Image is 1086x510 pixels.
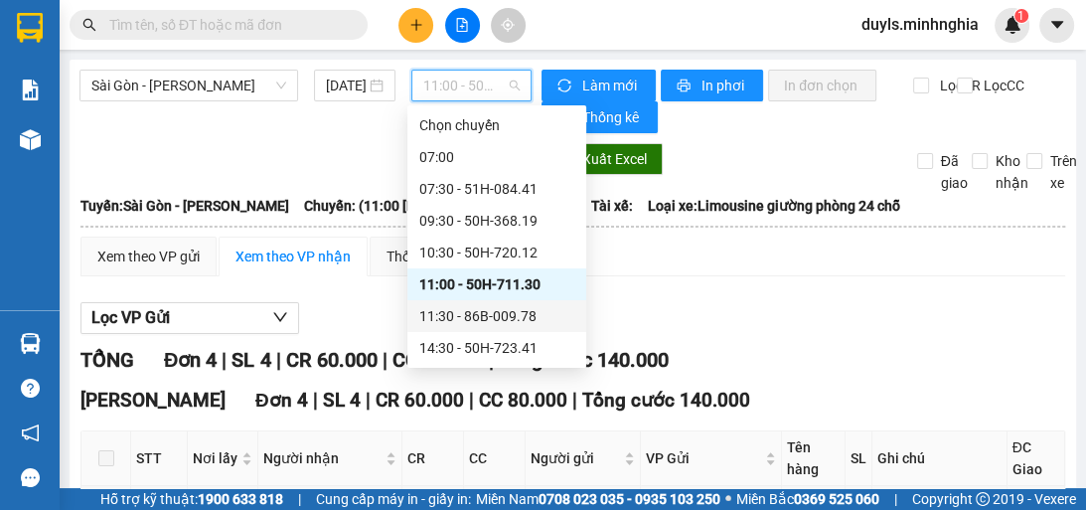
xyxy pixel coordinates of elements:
[222,348,227,372] span: |
[648,195,900,217] span: Loại xe: Limousine giường phòng 24 chỗ
[82,18,96,32] span: search
[419,242,574,263] div: 10:30 - 50H-720.12
[263,447,382,469] span: Người nhận
[933,150,976,194] span: Đã giao
[872,431,1007,486] th: Ghi chú
[542,70,656,101] button: syncLàm mới
[794,491,879,507] strong: 0369 525 060
[582,389,750,412] span: Tổng cước 140.000
[1039,8,1074,43] button: caret-down
[21,424,40,442] span: notification
[91,305,170,330] span: Lọc VP Gửi
[476,488,720,510] span: Miền Nam
[846,12,995,37] span: duyls.minhnghia
[725,495,731,503] span: ⚪️
[768,70,876,101] button: In đơn chọn
[419,210,574,232] div: 09:30 - 50H-368.19
[501,18,515,32] span: aim
[193,447,237,469] span: Nơi lấy
[313,389,318,412] span: |
[131,431,188,486] th: STT
[1004,16,1021,34] img: icon-new-feature
[235,246,351,267] div: Xem theo VP nhận
[366,389,371,412] span: |
[164,348,217,372] span: Đơn 4
[988,150,1036,194] span: Kho nhận
[423,71,520,100] span: 11:00 - 50H-711.30
[20,129,41,150] img: warehouse-icon
[17,13,43,43] img: logo-vxr
[272,309,288,325] span: down
[976,492,990,506] span: copyright
[591,195,633,217] span: Tài xế:
[531,447,620,469] span: Người gửi
[572,389,577,412] span: |
[376,389,464,412] span: CR 60.000
[304,195,449,217] span: Chuyến: (11:00 [DATE])
[419,178,574,200] div: 07:30 - 51H-084.41
[419,114,574,136] div: Chọn chuyến
[323,389,361,412] span: SL 4
[544,143,663,175] button: downloadXuất Excel
[326,75,366,96] input: 13/10/2025
[582,148,647,170] span: Xuất Excel
[419,305,574,327] div: 11:30 - 86B-009.78
[894,488,897,510] span: |
[198,491,283,507] strong: 1900 633 818
[464,431,526,486] th: CC
[539,491,720,507] strong: 0708 023 035 - 0935 103 250
[701,75,747,96] span: In phơi
[419,337,574,359] div: 14:30 - 50H-723.41
[1048,16,1066,34] span: caret-down
[80,389,226,412] span: [PERSON_NAME]
[21,379,40,398] span: question-circle
[285,348,377,372] span: CR 60.000
[582,106,642,128] span: Thống kê
[91,71,286,100] span: Sài Gòn - Phan Rí
[255,389,308,412] span: Đơn 4
[80,302,299,334] button: Lọc VP Gửi
[455,18,469,32] span: file-add
[1014,9,1028,23] sup: 1
[661,70,763,101] button: printerIn phơi
[582,75,640,96] span: Làm mới
[976,75,1027,96] span: Lọc CC
[419,273,574,295] div: 11:00 - 50H-711.30
[736,488,879,510] span: Miền Bắc
[419,146,574,168] div: 07:00
[1017,9,1024,23] span: 1
[109,14,344,36] input: Tìm tên, số ĐT hoặc mã đơn
[20,80,41,100] img: solution-icon
[1042,150,1085,194] span: Trên xe
[846,431,872,486] th: SL
[100,488,283,510] span: Hỗ trợ kỹ thuật:
[382,348,387,372] span: |
[479,389,567,412] span: CC 80.000
[80,198,289,214] b: Tuyến: Sài Gòn - [PERSON_NAME]
[387,246,443,267] div: Thống kê
[782,431,846,486] th: Tên hàng
[677,79,694,94] span: printer
[97,246,200,267] div: Xem theo VP gửi
[491,8,526,43] button: aim
[316,488,471,510] span: Cung cấp máy in - giấy in:
[21,468,40,487] span: message
[932,75,984,96] span: Lọc CR
[20,333,41,354] img: warehouse-icon
[646,447,761,469] span: VP Gửi
[1008,431,1065,486] th: ĐC Giao
[232,348,270,372] span: SL 4
[557,79,574,94] span: sync
[80,348,134,372] span: TỔNG
[407,109,586,141] div: Chọn chuyến
[445,8,480,43] button: file-add
[275,348,280,372] span: |
[409,18,423,32] span: plus
[542,101,658,133] button: bar-chartThống kê
[298,488,301,510] span: |
[469,389,474,412] span: |
[391,348,483,372] span: CC 80.000
[398,8,433,43] button: plus
[402,431,464,486] th: CR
